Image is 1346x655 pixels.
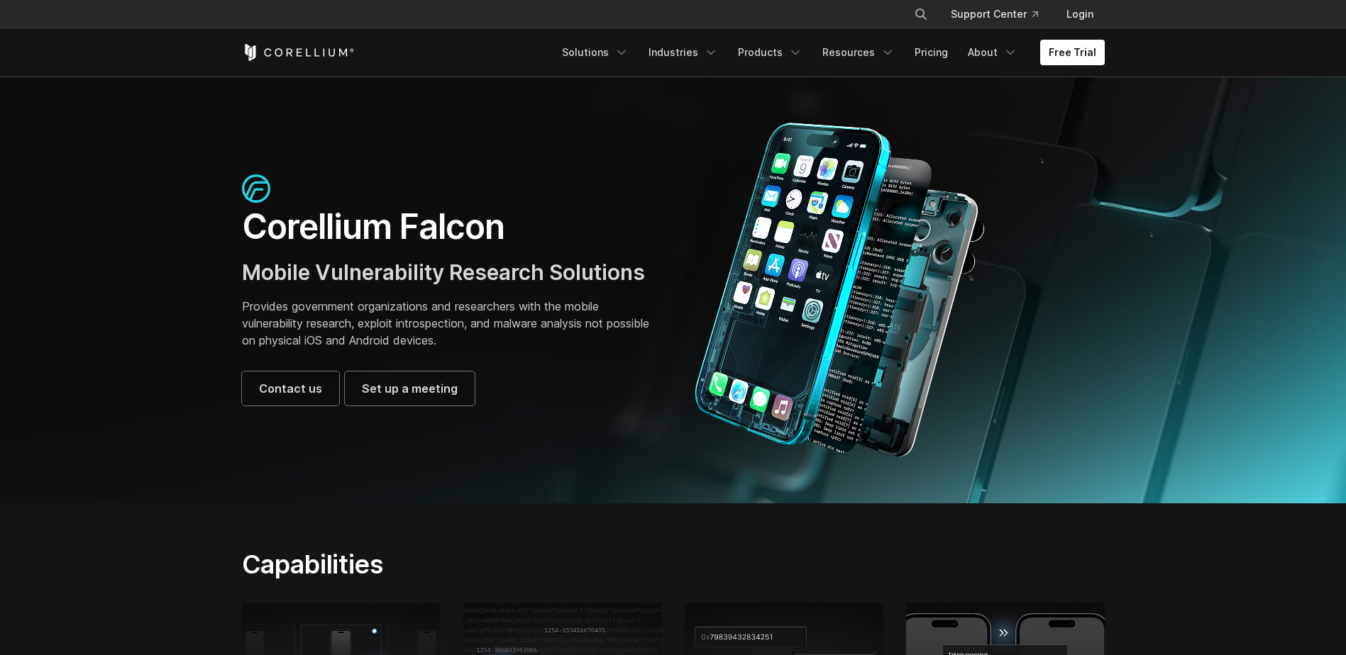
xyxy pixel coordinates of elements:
[640,40,727,65] a: Industries
[345,371,475,405] a: Set up a meeting
[939,1,1049,27] a: Support Center
[1040,40,1105,65] a: Free Trial
[242,298,659,349] p: Provides government organizations and researchers with the mobile vulnerability research, exploit...
[553,40,1105,65] div: Navigation Menu
[729,40,811,65] a: Products
[908,1,934,27] button: Search
[553,40,637,65] a: Solutions
[242,371,339,405] a: Contact us
[242,174,270,203] img: falcon-icon
[242,549,807,580] h2: Capabilities
[906,40,956,65] a: Pricing
[259,380,322,397] span: Contact us
[688,122,993,458] img: Corellium_Falcon Hero 1
[897,1,1105,27] div: Navigation Menu
[242,259,645,285] span: Mobile Vulnerability Research Solutions
[242,206,659,248] h1: Corellium Falcon
[1055,1,1105,27] a: Login
[814,40,903,65] a: Resources
[959,40,1026,65] a: About
[362,380,458,397] span: Set up a meeting
[242,44,355,61] a: Corellium Home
